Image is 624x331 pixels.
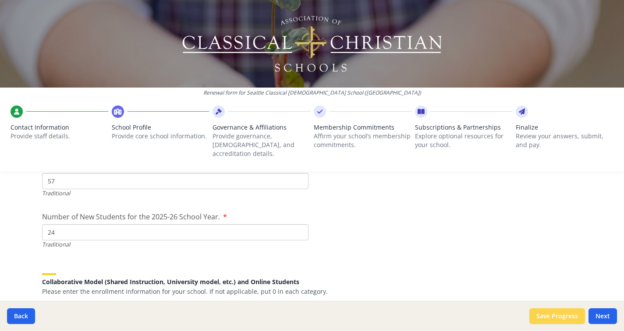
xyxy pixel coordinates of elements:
button: Next [589,308,617,324]
p: Provide staff details. [11,132,108,141]
img: Logo [181,13,443,74]
span: Governance & Affiliations [213,123,310,132]
button: Save Progress [529,308,585,324]
p: Please enter the enrollment information for your school. If not applicable, put 0 in each category. [42,287,582,296]
p: Review your answers, submit, and pay. [516,132,613,149]
button: Back [7,308,35,324]
span: Number of New Students for the 2025-26 School Year. [42,212,220,222]
div: Traditional [42,189,308,197]
p: Provide governance, [DEMOGRAPHIC_DATA], and accreditation details. [213,132,310,158]
div: Traditional [42,240,308,249]
span: School Profile [112,123,209,132]
span: Contact Information [11,123,108,132]
span: Subscriptions & Partnerships [415,123,513,132]
span: Finalize [516,123,613,132]
p: Affirm your school’s membership commitments. [314,132,411,149]
p: Provide core school information. [112,132,209,141]
p: Explore optional resources for your school. [415,132,513,149]
span: Membership Commitments [314,123,411,132]
h5: Collaborative Model (Shared Instruction, University model, etc.) and Online Students [42,278,582,285]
